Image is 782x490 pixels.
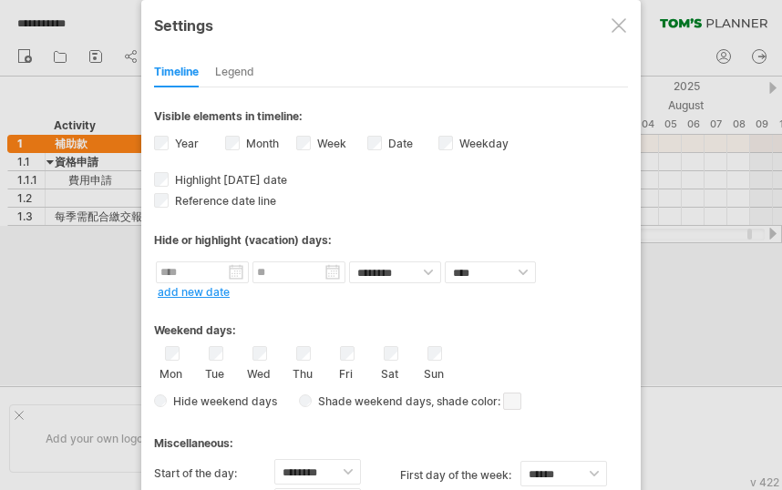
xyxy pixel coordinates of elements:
div: Timeline [154,58,199,87]
label: Fri [334,363,357,381]
label: Week [314,137,346,150]
a: add new date [158,285,230,299]
label: Wed [247,363,270,381]
label: Thu [291,363,314,381]
label: Date [385,137,413,150]
label: Sun [422,363,445,381]
div: Visible elements in timeline: [154,109,628,128]
label: Year [171,137,199,150]
label: Sat [378,363,401,381]
span: Shade weekend days [312,394,431,408]
label: first day of the week: [400,461,520,490]
div: Weekend days: [154,306,628,342]
label: Weekday [456,137,509,150]
div: Hide or highlight (vacation) days: [154,233,628,247]
label: Start of the day: [154,459,274,488]
label: Tue [203,363,226,381]
span: , shade color: [431,391,521,413]
span: Highlight [DATE] date [171,173,287,187]
div: Miscellaneous: [154,419,628,454]
span: Hide weekend days [167,394,277,408]
div: Legend [215,58,254,87]
div: Settings [154,8,628,41]
span: click here to change the shade color [503,393,521,410]
span: Reference date line [171,194,276,208]
label: Month [242,137,279,150]
label: Mon [159,363,182,381]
